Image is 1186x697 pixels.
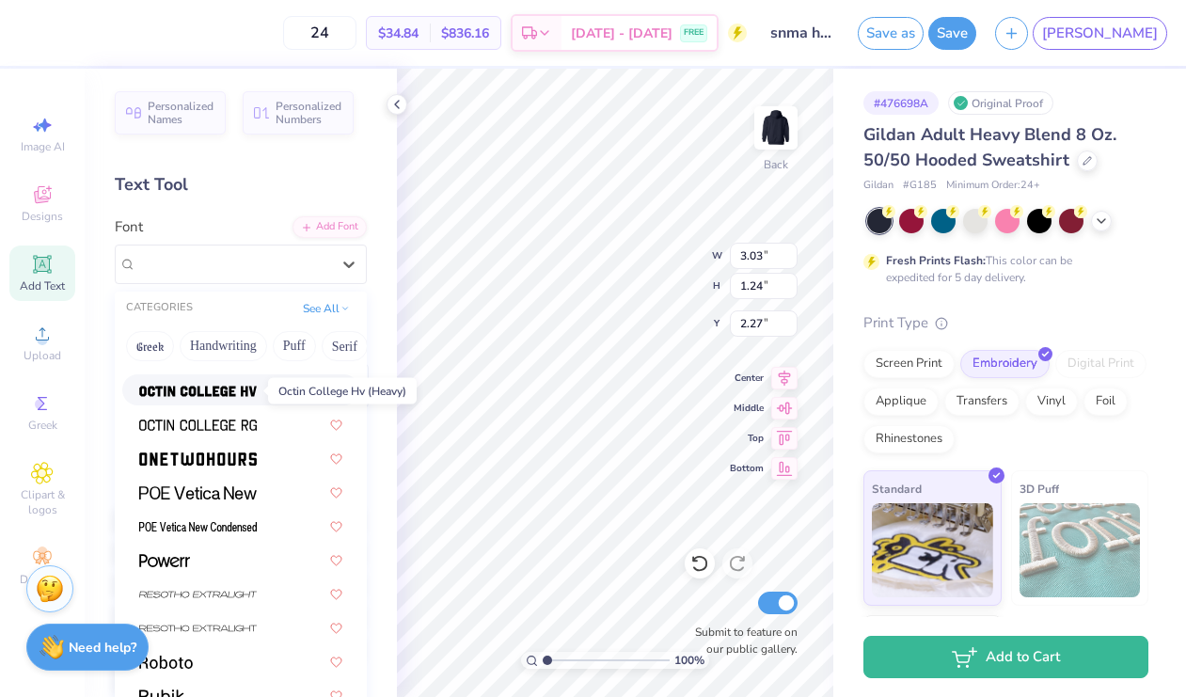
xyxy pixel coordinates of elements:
div: Digital Print [1055,350,1146,378]
img: OneTwoHours [139,452,257,466]
div: Rhinestones [863,425,955,453]
span: Gildan Adult Heavy Blend 8 Oz. 50/50 Hooded Sweatshirt [863,123,1116,171]
div: Text Tool [115,172,367,198]
img: Roboto [139,656,193,669]
span: Personalized Numbers [276,100,342,126]
img: Octin College Rg [139,419,257,432]
button: Handwriting [180,331,267,361]
span: Clipart & logos [9,487,75,517]
button: Save as [858,17,924,50]
span: # G185 [903,178,937,194]
div: Original Proof [948,91,1053,115]
span: Top [730,432,764,445]
span: Designs [22,209,63,224]
img: Standard [872,503,993,597]
button: Serif [322,331,368,361]
span: Gildan [863,178,893,194]
span: Greek [28,418,57,433]
label: Font [115,216,143,238]
div: Screen Print [863,350,955,378]
img: Resotho Extralight (Extralight Italic) [139,588,257,601]
div: Add Font [293,216,367,238]
span: $34.84 [378,24,419,43]
button: Greek [126,331,174,361]
span: 3D Puff [1020,479,1059,499]
button: Add to Cart [863,636,1148,678]
span: Personalized Names [148,100,214,126]
span: Upload [24,348,61,363]
span: [PERSON_NAME] [1042,23,1158,44]
div: Transfers [944,388,1020,416]
div: Octin College Hv (Heavy) [268,378,417,404]
input: Untitled Design [756,14,848,52]
div: Back [764,156,788,173]
strong: Need help? [69,639,136,657]
img: POE Vetica New [139,486,257,499]
div: Foil [1083,388,1128,416]
span: 100 % [674,652,704,669]
button: Puff [273,331,316,361]
span: Center [730,372,764,385]
button: Save [928,17,976,50]
img: 3D Puff [1020,503,1141,597]
img: Resotho Extralight (Extralight) [139,622,257,635]
span: $836.16 [441,24,489,43]
img: Powerr [139,554,190,567]
button: See All [297,299,356,318]
strong: Fresh Prints Flash: [886,253,986,268]
span: Minimum Order: 24 + [946,178,1040,194]
span: Image AI [21,139,65,154]
div: Embroidery [960,350,1050,378]
div: # 476698A [863,91,939,115]
div: Print Type [863,312,1148,334]
span: Decorate [20,572,65,587]
div: Vinyl [1025,388,1078,416]
img: POE Vetica New Condensed [139,520,257,533]
div: Applique [863,388,939,416]
span: Standard [872,479,922,499]
label: Submit to feature on our public gallery. [685,624,798,657]
img: Octin College Hv (Heavy) [139,385,257,398]
a: [PERSON_NAME] [1033,17,1167,50]
span: FREE [684,26,704,40]
span: [DATE] - [DATE] [571,24,672,43]
div: This color can be expedited for 5 day delivery. [886,252,1117,286]
span: Add Text [20,278,65,293]
input: – – [283,16,356,50]
div: CATEGORIES [126,300,193,316]
span: Bottom [730,462,764,475]
span: Middle [730,402,764,415]
img: Back [757,109,795,147]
